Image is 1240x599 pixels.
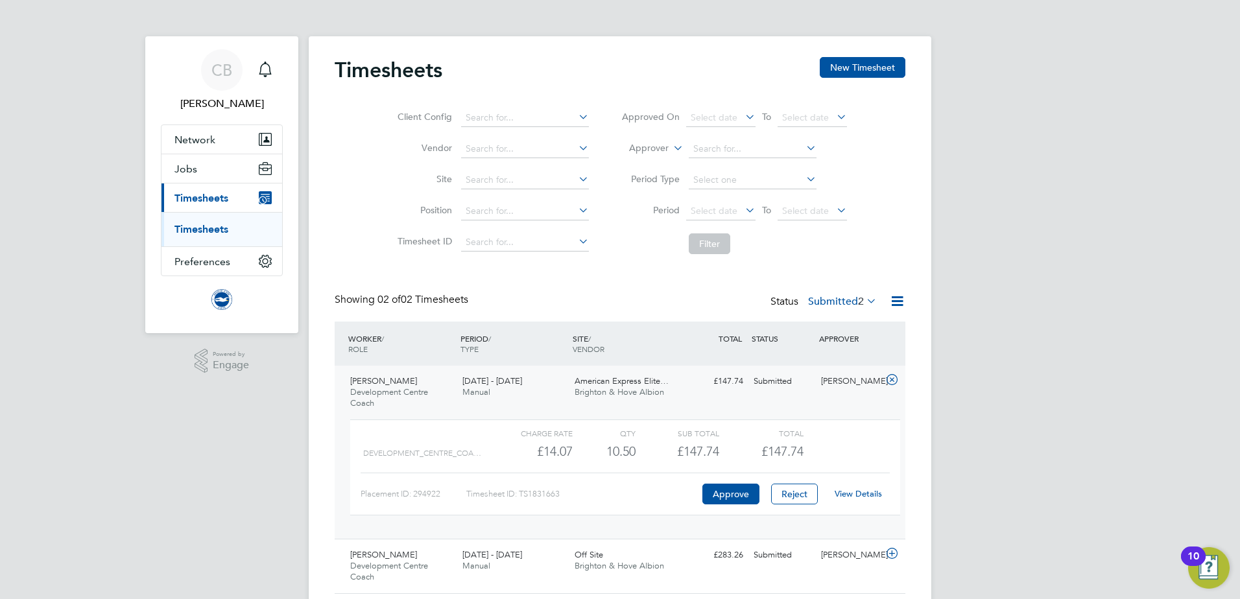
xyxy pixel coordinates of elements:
[350,375,417,386] span: [PERSON_NAME]
[575,375,669,386] span: American Express Elite…
[702,484,759,504] button: Approve
[174,163,197,175] span: Jobs
[394,235,452,247] label: Timesheet ID
[691,112,737,123] span: Select date
[636,425,719,441] div: Sub Total
[808,295,877,308] label: Submitted
[174,134,215,146] span: Network
[460,344,479,354] span: TYPE
[335,57,442,83] h2: Timesheets
[161,247,282,276] button: Preferences
[719,425,803,441] div: Total
[573,344,604,354] span: VENDOR
[689,140,817,158] input: Search for...
[748,545,816,566] div: Submitted
[689,233,730,254] button: Filter
[691,205,737,217] span: Select date
[161,183,282,212] button: Timesheets
[394,111,452,123] label: Client Config
[381,333,384,344] span: /
[461,233,589,252] input: Search for...
[621,204,680,216] label: Period
[1187,556,1199,573] div: 10
[621,173,680,185] label: Period Type
[610,142,669,155] label: Approver
[161,49,283,112] a: CB[PERSON_NAME]
[573,441,636,462] div: 10.50
[816,545,883,566] div: [PERSON_NAME]
[573,425,636,441] div: QTY
[350,560,428,582] span: Development Centre Coach
[758,108,775,125] span: To
[770,293,879,311] div: Status
[689,171,817,189] input: Select one
[195,349,250,373] a: Powered byEngage
[394,142,452,154] label: Vendor
[461,109,589,127] input: Search for...
[488,333,491,344] span: /
[461,202,589,220] input: Search for...
[835,488,882,499] a: View Details
[350,386,428,408] span: Development Centre Coach
[681,545,748,566] div: £283.26
[174,192,228,204] span: Timesheets
[161,96,283,112] span: Calvin Buckland
[361,484,466,504] div: Placement ID: 294922
[335,293,471,307] div: Showing
[394,173,452,185] label: Site
[461,171,589,189] input: Search for...
[1188,547,1230,589] button: Open Resource Center, 10 new notifications
[213,349,249,360] span: Powered by
[681,371,748,392] div: £147.74
[748,327,816,350] div: STATUS
[588,333,591,344] span: /
[636,441,719,462] div: £147.74
[377,293,401,306] span: 02 of
[211,62,232,78] span: CB
[363,449,481,458] span: DEVELOPMENT_CENTRE_COA…
[466,484,699,504] div: Timesheet ID: TS1831663
[820,57,905,78] button: New Timesheet
[816,327,883,350] div: APPROVER
[748,371,816,392] div: Submitted
[461,140,589,158] input: Search for...
[174,223,228,235] a: Timesheets
[345,327,457,360] div: WORKER
[782,112,829,123] span: Select date
[161,125,282,154] button: Network
[719,333,742,344] span: TOTAL
[816,371,883,392] div: [PERSON_NAME]
[394,204,452,216] label: Position
[457,327,569,360] div: PERIOD
[858,295,864,308] span: 2
[377,293,468,306] span: 02 Timesheets
[782,205,829,217] span: Select date
[462,375,522,386] span: [DATE] - [DATE]
[575,549,603,560] span: Off Site
[771,484,818,504] button: Reject
[621,111,680,123] label: Approved On
[174,255,230,268] span: Preferences
[161,154,282,183] button: Jobs
[161,212,282,246] div: Timesheets
[348,344,368,354] span: ROLE
[462,560,490,571] span: Manual
[161,289,283,310] a: Go to home page
[761,443,804,459] span: £147.74
[575,386,664,397] span: Brighton & Hove Albion
[489,441,573,462] div: £14.07
[213,360,249,371] span: Engage
[350,549,417,560] span: [PERSON_NAME]
[462,386,490,397] span: Manual
[575,560,664,571] span: Brighton & Hove Albion
[758,202,775,218] span: To
[462,549,522,560] span: [DATE] - [DATE]
[569,327,682,360] div: SITE
[145,36,298,333] nav: Main navigation
[211,289,232,310] img: brightonandhovealbion-logo-retina.png
[489,425,573,441] div: Charge rate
